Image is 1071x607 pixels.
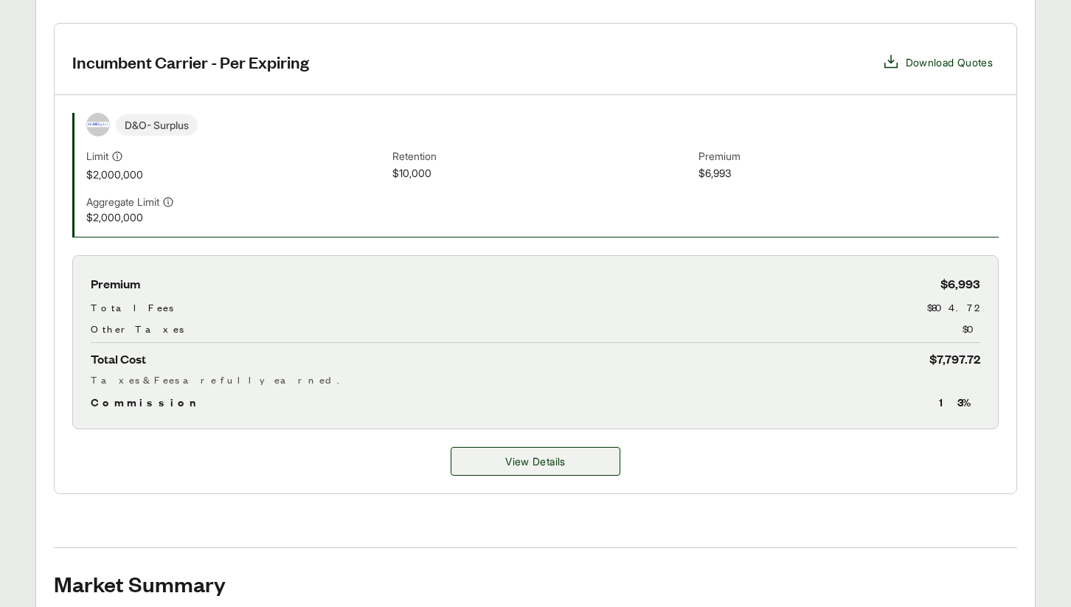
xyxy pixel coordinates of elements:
span: Retention [392,148,693,165]
span: $804.72 [927,299,980,315]
span: $6,993 [940,274,980,294]
span: $2,000,000 [86,209,387,225]
span: Premium [699,148,999,165]
span: Aggregate Limit [86,194,159,209]
span: 13 % [939,393,980,411]
h3: Incumbent Carrier - Per Expiring [72,51,309,73]
span: Commission [91,393,203,411]
button: Download Quotes [876,47,999,77]
span: $10,000 [392,165,693,182]
span: $0 [963,321,980,336]
img: AllDigital [87,122,109,127]
span: $6,993 [699,165,999,182]
span: Other Taxes [91,321,184,336]
span: $2,000,000 [86,167,387,182]
span: $7,797.72 [929,349,980,369]
a: Incumbent Carrier - Per Expiring details [451,447,620,476]
span: View Details [505,454,565,469]
span: Download Quotes [906,55,993,70]
button: View Details [451,447,620,476]
span: Total Cost [91,349,146,369]
span: Limit [86,148,108,164]
span: Total Fees [91,299,173,315]
span: D&O - Surplus [116,114,198,136]
div: Taxes & Fees are fully earned. [91,372,980,387]
span: Premium [91,274,140,294]
h2: Market Summary [54,572,1017,595]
